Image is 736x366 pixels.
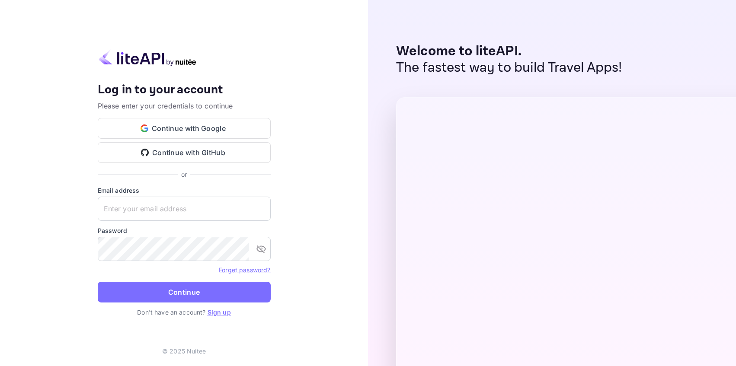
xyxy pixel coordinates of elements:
label: Password [98,226,271,235]
a: Forget password? [219,266,270,274]
button: Continue with GitHub [98,142,271,163]
p: Welcome to liteAPI. [396,43,622,60]
a: Sign up [208,309,231,316]
button: Continue [98,282,271,302]
button: Continue with Google [98,118,271,139]
a: Forget password? [219,265,270,274]
p: or [181,170,187,179]
img: liteapi [98,49,197,66]
p: Don't have an account? [98,308,271,317]
label: Email address [98,186,271,195]
p: The fastest way to build Travel Apps! [396,60,622,76]
button: toggle password visibility [253,240,270,258]
input: Enter your email address [98,197,271,221]
h4: Log in to your account [98,83,271,98]
p: © 2025 Nuitee [162,347,206,356]
p: Please enter your credentials to continue [98,101,271,111]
